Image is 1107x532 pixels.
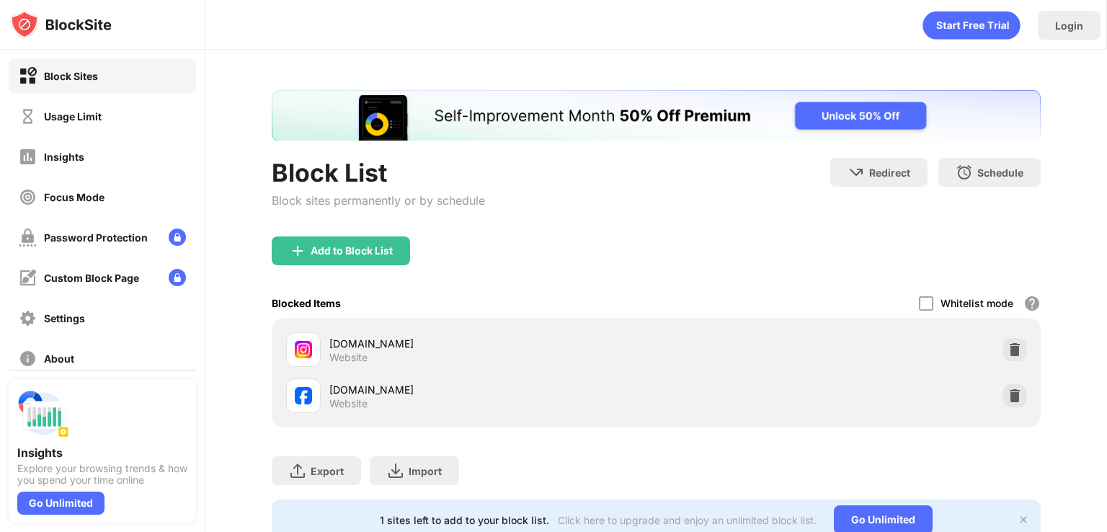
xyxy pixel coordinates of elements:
div: Import [409,465,442,477]
div: [DOMAIN_NAME] [329,336,656,351]
div: [DOMAIN_NAME] [329,382,656,397]
img: about-off.svg [19,350,37,368]
div: Custom Block Page [44,272,139,284]
img: favicons [295,341,312,358]
div: Usage Limit [44,110,102,123]
div: Click here to upgrade and enjoy an unlimited block list. [558,514,817,526]
div: Block Sites [44,70,98,82]
div: Login [1055,19,1083,32]
div: Add to Block List [311,245,393,257]
img: time-usage-off.svg [19,107,37,125]
div: Settings [44,312,85,324]
iframe: Banner [272,90,1041,141]
div: Whitelist mode [941,297,1013,309]
img: lock-menu.svg [169,229,186,246]
img: logo-blocksite.svg [10,10,112,39]
div: Website [329,351,368,364]
img: settings-off.svg [19,309,37,327]
img: lock-menu.svg [169,269,186,286]
div: Go Unlimited [17,492,105,515]
div: 1 sites left to add to your block list. [380,514,549,526]
img: push-insights.svg [17,388,69,440]
div: Block sites permanently or by schedule [272,193,485,208]
div: Block List [272,158,485,187]
img: block-on.svg [19,67,37,85]
div: Schedule [977,167,1023,179]
img: insights-off.svg [19,148,37,166]
img: password-protection-off.svg [19,229,37,247]
div: Focus Mode [44,191,105,203]
div: Redirect [869,167,910,179]
div: Website [329,397,368,410]
img: favicons [295,387,312,404]
img: customize-block-page-off.svg [19,269,37,287]
div: Blocked Items [272,297,341,309]
img: focus-off.svg [19,188,37,206]
div: Password Protection [44,231,148,244]
div: animation [922,11,1021,40]
div: Explore your browsing trends & how you spend your time online [17,463,187,486]
img: x-button.svg [1018,514,1029,526]
div: Insights [44,151,84,163]
div: Insights [17,445,187,460]
div: About [44,353,74,365]
div: Export [311,465,344,477]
